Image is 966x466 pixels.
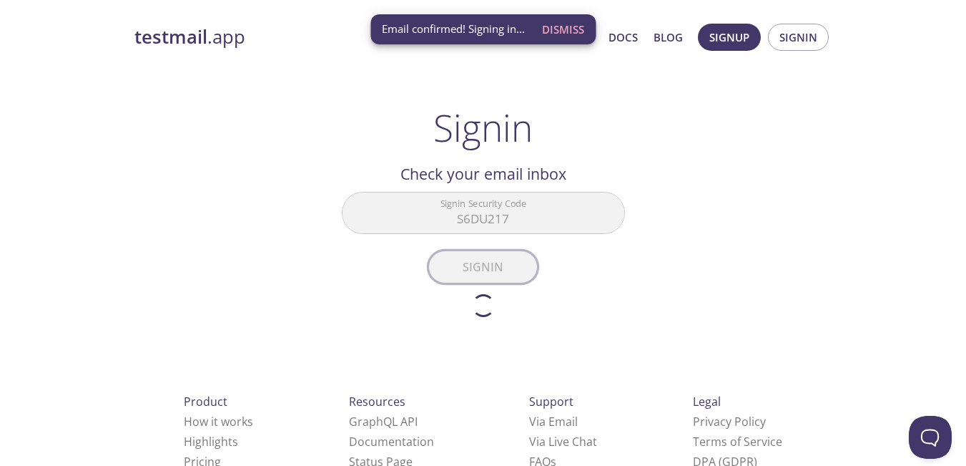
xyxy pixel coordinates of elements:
span: Legal [693,394,721,409]
button: Signin [768,24,829,51]
span: Dismiss [542,20,584,39]
a: Documentation [349,434,434,450]
a: Blog [654,28,683,47]
a: testmail.app [134,25,470,49]
span: Product [184,394,227,409]
h1: Signin [433,106,533,149]
a: How it works [184,414,253,429]
iframe: Help Scout Beacon - Open [909,416,952,459]
a: Via Live Chat [529,434,597,450]
button: Dismiss [536,16,590,43]
span: Signin [779,28,817,47]
span: Signup [709,28,749,47]
a: Via Email [529,414,578,429]
a: Privacy Policy [693,414,766,429]
a: Highlights [184,434,238,450]
button: Signup [698,24,761,51]
span: Resources [349,394,405,409]
a: Terms of Service [693,434,782,450]
span: Support [529,394,573,409]
strong: testmail [134,24,207,49]
span: Email confirmed! Signing in... [382,21,525,37]
a: Docs [608,28,638,47]
a: GraphQL API [349,414,418,429]
h2: Check your email inbox [342,162,625,186]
